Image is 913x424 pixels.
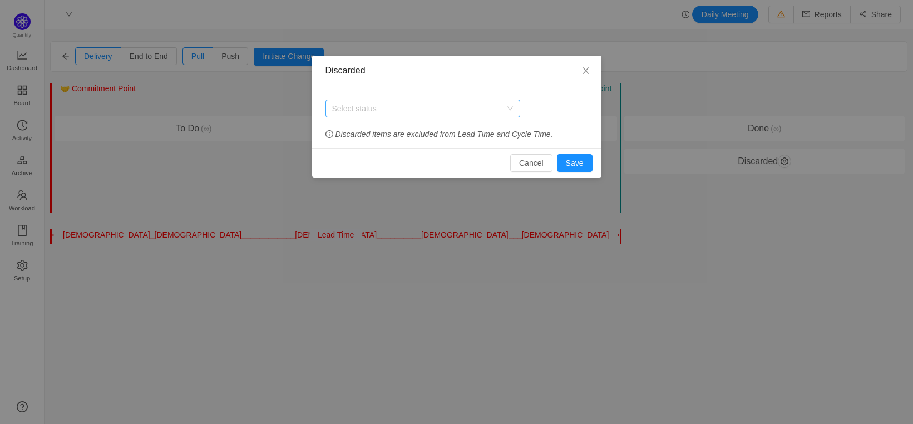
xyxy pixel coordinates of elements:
div: Select status [332,103,501,114]
button: Close [570,56,601,87]
em: Discarded items are excluded from Lead Time and Cycle Time. [335,130,552,139]
i: icon: close [581,66,590,75]
button: Cancel [510,154,552,172]
button: Save [557,154,593,172]
i: icon: info-circle [325,130,333,138]
div: Discarded [325,65,588,77]
i: icon: down [507,105,514,113]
